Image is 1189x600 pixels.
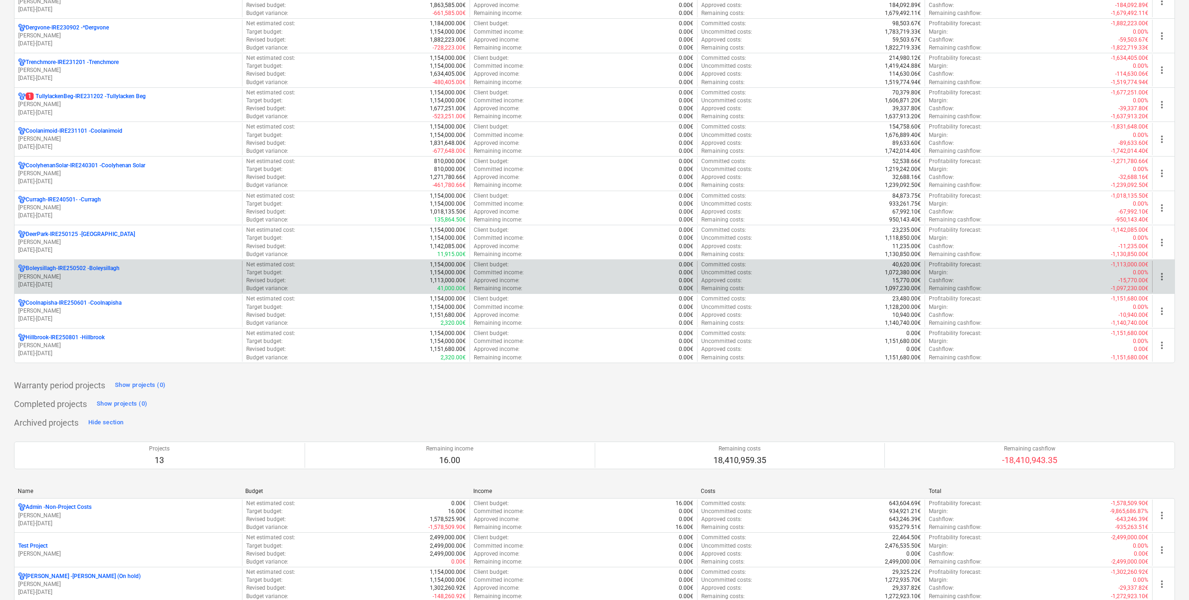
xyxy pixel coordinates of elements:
[18,299,26,307] div: Project has multi currencies enabled
[474,208,520,216] p: Approved income :
[889,123,921,131] p: 154,758.60€
[18,520,238,528] p: [DATE] - [DATE]
[929,165,948,173] p: Margin :
[18,230,238,254] div: DeerPark-IRE250125 -[GEOGRAPHIC_DATA][PERSON_NAME][DATE]-[DATE]
[246,200,283,208] p: Target budget :
[929,36,954,44] p: Cashflow :
[889,1,921,9] p: 184,092.89€
[246,36,286,44] p: Revised budget :
[430,36,466,44] p: 1,882,223.00€
[18,93,238,116] div: 1TullylackenBeg-IRE231202 -Tullylacken Beg[PERSON_NAME][DATE]-[DATE]
[929,192,982,200] p: Profitability forecast :
[18,307,238,315] p: [PERSON_NAME]
[1118,105,1148,113] p: -39,337.80€
[474,28,524,36] p: Committed income :
[929,113,982,121] p: Remaining cashflow :
[701,208,742,216] p: Approved costs :
[885,44,921,52] p: 1,822,719.33€
[1115,1,1148,9] p: -184,092.89€
[474,139,520,147] p: Approved income :
[474,97,524,105] p: Committed income :
[474,200,524,208] p: Committed income :
[26,230,135,238] p: DeerPark-IRE250125 - [GEOGRAPHIC_DATA]
[929,131,948,139] p: Margin :
[679,173,693,181] p: 0.00€
[679,9,693,17] p: 0.00€
[430,54,466,62] p: 1,154,000.00€
[18,503,26,511] div: Project has multi currencies enabled
[892,36,921,44] p: 59,503.67€
[701,105,742,113] p: Approved costs :
[1118,208,1148,216] p: -67,992.10€
[679,226,693,234] p: 0.00€
[433,79,466,86] p: -480,405.00€
[430,131,466,139] p: 1,154,000.00€
[474,1,520,9] p: Approved income :
[18,350,238,357] p: [DATE] - [DATE]
[1156,237,1168,248] span: more_vert
[474,226,509,234] p: Client budget :
[1111,79,1148,86] p: -1,519,774.94€
[679,20,693,28] p: 0.00€
[246,131,283,139] p: Target budget :
[18,542,238,558] div: Test Project[PERSON_NAME]
[88,417,123,428] div: Hide section
[246,44,288,52] p: Budget variance :
[430,139,466,147] p: 1,831,648.00€
[430,20,466,28] p: 1,184,000.00€
[18,264,238,288] div: Boleysillagh-IRE250502 -Boleysillagh[PERSON_NAME][DATE]-[DATE]
[433,147,466,155] p: -677,648.00€
[1111,44,1148,52] p: -1,822,719.33€
[701,131,752,139] p: Uncommitted costs :
[94,397,150,412] button: Show projects (0)
[1156,168,1168,179] span: more_vert
[1156,306,1168,317] span: more_vert
[18,246,238,254] p: [DATE] - [DATE]
[18,273,238,281] p: [PERSON_NAME]
[246,28,283,36] p: Target budget :
[430,208,466,216] p: 1,018,135.50€
[18,170,238,178] p: [PERSON_NAME]
[701,192,746,200] p: Committed costs :
[679,139,693,147] p: 0.00€
[1111,147,1148,155] p: -1,742,014.40€
[929,62,948,70] p: Margin :
[434,165,466,173] p: 810,000.00€
[246,173,286,181] p: Revised budget :
[474,165,524,173] p: Committed income :
[701,123,746,131] p: Committed costs :
[1156,544,1168,556] span: more_vert
[885,9,921,17] p: 1,679,492.11€
[18,212,238,220] p: [DATE] - [DATE]
[885,28,921,36] p: 1,783,719.33€
[18,127,238,151] div: Coolanimoid-IRE231101 -Coolanimoid[PERSON_NAME][DATE]-[DATE]
[701,89,746,97] p: Committed costs :
[18,572,26,580] div: Project has multi currencies enabled
[929,200,948,208] p: Margin :
[892,157,921,165] p: 52,538.66€
[18,299,238,323] div: Coolnapisha-IRE250601 -Coolnapisha[PERSON_NAME][DATE]-[DATE]
[679,70,693,78] p: 0.00€
[18,162,26,170] div: Project has multi currencies enabled
[929,157,982,165] p: Profitability forecast :
[679,147,693,155] p: 0.00€
[885,97,921,105] p: 1,606,871.20€
[885,147,921,155] p: 1,742,014.40€
[246,1,286,9] p: Revised budget :
[1133,165,1148,173] p: 0.00%
[1111,123,1148,131] p: -1,831,648.00€
[26,24,109,32] p: Dergvone-IRE230902 - *Dergvone
[26,93,146,100] p: TullylackenBeg-IRE231202 - Tullylacken Beg
[889,70,921,78] p: 114,630.06€
[701,226,746,234] p: Committed costs :
[1111,20,1148,28] p: -1,882,223.00€
[701,113,745,121] p: Remaining costs :
[701,79,745,86] p: Remaining costs :
[679,1,693,9] p: 0.00€
[1156,64,1168,76] span: more_vert
[18,24,238,48] div: Dergvone-IRE230902 -*Dergvone[PERSON_NAME][DATE]-[DATE]
[679,208,693,216] p: 0.00€
[679,157,693,165] p: 0.00€
[18,196,238,220] div: Curragh-IRE240501- -Curragh[PERSON_NAME][DATE]-[DATE]
[929,208,954,216] p: Cashflow :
